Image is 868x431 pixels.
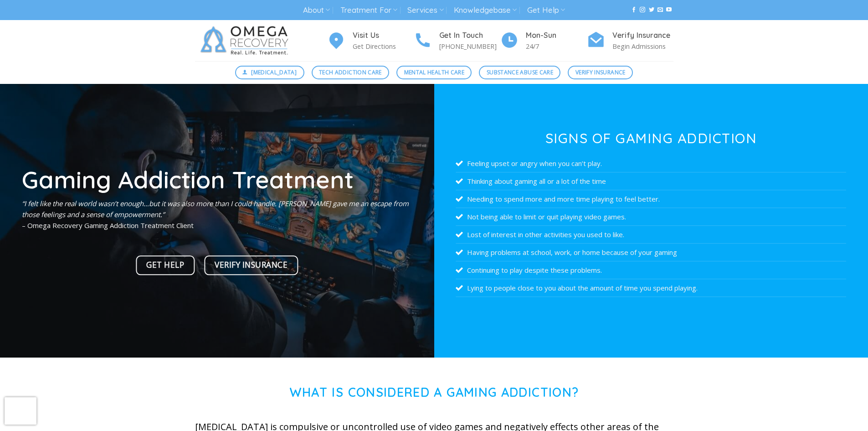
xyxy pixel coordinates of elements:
a: Get In Touch [PHONE_NUMBER] [414,30,500,52]
h4: Visit Us [353,30,414,42]
a: Follow on Twitter [649,7,654,13]
h4: Mon-Sun [526,30,587,42]
a: Verify Insurance [568,66,633,79]
span: Mental Health Care [404,68,464,77]
span: [MEDICAL_DATA] [251,68,297,77]
a: Follow on Instagram [640,7,645,13]
span: Substance Abuse Care [487,68,553,77]
a: Services [407,2,443,19]
h4: Get In Touch [439,30,500,42]
img: Omega Recovery [195,20,298,61]
h4: Verify Insurance [612,30,673,42]
span: Verify Insurance [575,68,626,77]
a: Get Help [527,2,565,19]
li: Feeling upset or angry when you can’t play. [456,155,846,172]
li: Needing to spend more and more time playing to feel better. [456,190,846,208]
a: Tech Addiction Care [312,66,390,79]
a: Treatment For [340,2,397,19]
a: Visit Us Get Directions [327,30,414,52]
span: Get Help [146,259,184,271]
a: Knowledgebase [454,2,517,19]
p: – Omega Recovery Gaming Addiction Treatment Client [22,198,412,231]
a: Follow on YouTube [666,7,672,13]
h3: Signs of Gaming Addiction [456,131,846,145]
p: [PHONE_NUMBER] [439,41,500,52]
p: 24/7 [526,41,587,52]
a: About [303,2,330,19]
li: Lost of interest in other activities you used to like. [456,226,846,244]
a: Send us an email [657,7,663,13]
li: Not being able to limit or quit playing video games. [456,208,846,226]
a: Follow on Facebook [631,7,637,13]
a: Mental Health Care [396,66,472,79]
a: Get Help [136,255,195,275]
a: Verify Insurance [204,255,298,275]
p: Get Directions [353,41,414,52]
h1: Gaming Addiction Treatment [22,167,412,192]
span: Verify Insurance [215,259,288,271]
a: Verify Insurance Begin Admissions [587,30,673,52]
a: Substance Abuse Care [479,66,560,79]
li: Thinking about gaming all or a lot of the time [456,172,846,190]
h1: What is Considered a Gaming Addiction? [195,385,673,400]
li: Continuing to play despite these problems. [456,261,846,279]
p: Begin Admissions [612,41,673,52]
a: [MEDICAL_DATA] [235,66,304,79]
li: Lying to people close to you about the amount of time you spend playing. [456,279,846,297]
li: Having problems at school, work, or home because of your gaming [456,244,846,261]
span: Tech Addiction Care [319,68,382,77]
em: “I felt like the real world wasn’t enough…but it was also more than I could handle. [PERSON_NAME]... [22,199,409,219]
